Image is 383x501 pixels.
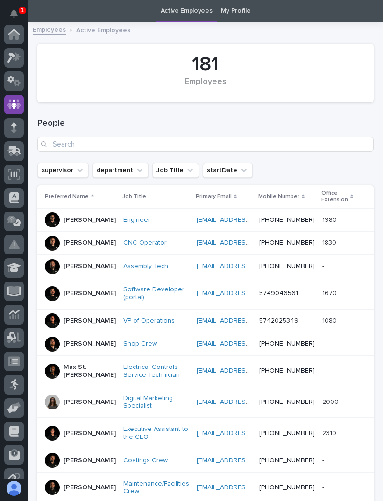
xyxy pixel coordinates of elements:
[197,430,302,437] a: [EMAIL_ADDRESS][DOMAIN_NAME]
[45,191,89,202] p: Preferred Name
[197,290,302,296] a: [EMAIL_ADDRESS][DOMAIN_NAME]
[37,118,374,129] h1: People
[322,455,326,465] p: -
[64,216,116,224] p: [PERSON_NAME]
[123,457,168,465] a: Coatings Crew
[64,262,116,270] p: [PERSON_NAME]
[123,317,175,325] a: VP of Operations
[123,239,167,247] a: CNC Operator
[322,288,339,297] p: 1670
[259,290,298,296] a: 5749046561
[123,480,189,496] a: Maintenance/Facilities Crew
[53,77,358,97] div: Employees
[258,191,299,202] p: Mobile Number
[197,240,302,246] a: [EMAIL_ADDRESS][DOMAIN_NAME]
[64,430,116,437] p: [PERSON_NAME]
[37,232,375,255] tr: [PERSON_NAME]CNC Operator [EMAIL_ADDRESS][DOMAIN_NAME] [PHONE_NUMBER]18301830
[259,240,315,246] a: [PHONE_NUMBER]
[4,4,24,23] button: Notifications
[37,208,375,232] tr: [PERSON_NAME]Engineer [EMAIL_ADDRESS][DOMAIN_NAME] [PHONE_NUMBER]19801980
[64,289,116,297] p: [PERSON_NAME]
[33,24,66,35] a: Employees
[64,484,116,492] p: [PERSON_NAME]
[37,278,375,309] tr: [PERSON_NAME]Software Developer (portal) [EMAIL_ADDRESS][DOMAIN_NAME] 574904656116701670
[37,137,374,152] input: Search
[203,163,253,178] button: startDate
[92,163,149,178] button: department
[37,449,375,472] tr: [PERSON_NAME]Coatings Crew [EMAIL_ADDRESS][DOMAIN_NAME] [PHONE_NUMBER]--
[123,340,157,348] a: Shop Crew
[322,482,326,492] p: -
[37,255,375,278] tr: [PERSON_NAME]Assembly Tech [EMAIL_ADDRESS][DOMAIN_NAME] [PHONE_NUMBER]--
[259,318,298,324] a: 5742025349
[122,191,146,202] p: Job Title
[37,387,375,418] tr: [PERSON_NAME]Digital Marketing Specialist [EMAIL_ADDRESS][DOMAIN_NAME] [PHONE_NUMBER]20002000
[321,188,348,205] p: Office Extension
[123,395,189,410] a: Digital Marketing Specialist
[197,217,302,223] a: [EMAIL_ADDRESS][DOMAIN_NAME]
[322,261,326,270] p: -
[64,239,116,247] p: [PERSON_NAME]
[21,7,24,14] p: 1
[64,363,116,379] p: Max St. [PERSON_NAME]
[123,363,189,379] a: Electrical Controls Service Technician
[37,332,375,356] tr: [PERSON_NAME]Shop Crew [EMAIL_ADDRESS][DOMAIN_NAME] [PHONE_NUMBER]--
[197,340,302,347] a: [EMAIL_ADDRESS][DOMAIN_NAME]
[53,53,358,76] div: 181
[197,318,302,324] a: [EMAIL_ADDRESS][DOMAIN_NAME]
[37,163,89,178] button: supervisor
[197,457,302,464] a: [EMAIL_ADDRESS][DOMAIN_NAME]
[64,398,116,406] p: [PERSON_NAME]
[259,457,315,464] a: [PHONE_NUMBER]
[259,340,315,347] a: [PHONE_NUMBER]
[123,286,189,302] a: Software Developer (portal)
[196,191,232,202] p: Primary Email
[64,317,116,325] p: [PERSON_NAME]
[12,9,24,24] div: Notifications1
[259,484,315,491] a: [PHONE_NUMBER]
[197,367,302,374] a: [EMAIL_ADDRESS][DOMAIN_NAME]
[152,163,199,178] button: Job Title
[37,356,375,387] tr: Max St. [PERSON_NAME]Electrical Controls Service Technician [EMAIL_ADDRESS][DOMAIN_NAME] [PHONE_N...
[322,338,326,348] p: -
[322,396,340,406] p: 2000
[64,340,116,348] p: [PERSON_NAME]
[322,428,338,437] p: 2310
[197,484,302,491] a: [EMAIL_ADDRESS][DOMAIN_NAME]
[322,237,338,247] p: 1830
[322,365,326,375] p: -
[322,315,339,325] p: 1080
[4,479,24,498] button: users-avatar
[123,262,168,270] a: Assembly Tech
[123,216,150,224] a: Engineer
[259,263,315,269] a: [PHONE_NUMBER]
[37,418,375,449] tr: [PERSON_NAME]Executive Assistant to the CEO [EMAIL_ADDRESS][DOMAIN_NAME] [PHONE_NUMBER]23102310
[197,399,302,405] a: [EMAIL_ADDRESS][DOMAIN_NAME]
[259,217,315,223] a: [PHONE_NUMBER]
[259,367,315,374] a: [PHONE_NUMBER]
[37,309,375,332] tr: [PERSON_NAME]VP of Operations [EMAIL_ADDRESS][DOMAIN_NAME] 574202534910801080
[259,430,315,437] a: [PHONE_NUMBER]
[197,263,302,269] a: [EMAIL_ADDRESS][DOMAIN_NAME]
[76,24,130,35] p: Active Employees
[259,399,315,405] a: [PHONE_NUMBER]
[123,425,189,441] a: Executive Assistant to the CEO
[322,214,339,224] p: 1980
[64,457,116,465] p: [PERSON_NAME]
